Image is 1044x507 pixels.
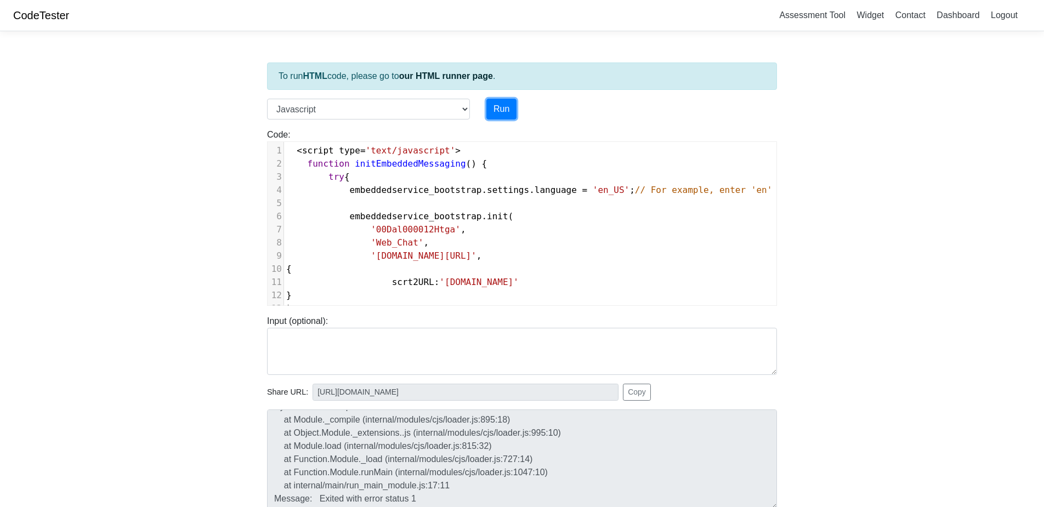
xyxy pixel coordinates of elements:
div: 12 [268,289,283,302]
span: . ( [286,211,513,221]
span: > [455,145,461,156]
span: Share URL: [267,386,308,398]
span: , [286,250,482,261]
a: our HTML runner page [399,71,493,81]
div: 5 [268,197,283,210]
span: : [286,277,519,287]
div: 2 [268,157,283,170]
div: 6 [268,210,283,223]
span: scrt2URL [392,277,434,287]
span: language [535,185,577,195]
span: 'Web_Chat' [371,237,423,248]
span: = [360,145,366,156]
a: Widget [852,6,888,24]
span: embeddedservice_bootstrap [350,185,482,195]
span: script [302,145,334,156]
span: ); [286,303,297,314]
a: CodeTester [13,9,69,21]
strong: HTML [303,71,327,81]
div: 8 [268,236,283,249]
span: } [286,290,292,300]
span: try [328,172,344,182]
span: '[DOMAIN_NAME]' [439,277,519,287]
span: , [286,224,466,235]
div: 11 [268,276,283,289]
div: 10 [268,263,283,276]
span: { [286,172,350,182]
span: { [286,264,292,274]
span: '[DOMAIN_NAME][URL]' [371,250,476,261]
span: // For example, enter 'en' or 'en-US' [635,185,830,195]
span: function [308,158,350,169]
span: . . ; [286,185,830,195]
a: Contact [891,6,930,24]
span: = [582,185,587,195]
span: '00Dal000012Htga' [371,224,461,235]
span: 'text/javascript' [366,145,456,156]
span: , [286,237,429,248]
button: Run [486,99,517,119]
span: settings [487,185,529,195]
div: 9 [268,249,283,263]
span: embeddedservice_bootstrap [350,211,482,221]
div: 1 [268,144,283,157]
div: To run code, please go to . [267,62,777,90]
span: initEmbeddedMessaging [355,158,466,169]
div: 13 [268,302,283,315]
a: Dashboard [932,6,984,24]
a: Assessment Tool [775,6,850,24]
button: Copy [623,384,651,401]
div: 4 [268,184,283,197]
span: () { [286,158,487,169]
span: < [297,145,302,156]
span: type [339,145,360,156]
div: 7 [268,223,283,236]
div: Input (optional): [259,315,785,375]
span: 'en_US' [593,185,629,195]
div: 3 [268,170,283,184]
input: No share available yet [313,384,619,401]
div: Code: [259,128,785,306]
a: Logout [986,6,1022,24]
span: init [487,211,508,221]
